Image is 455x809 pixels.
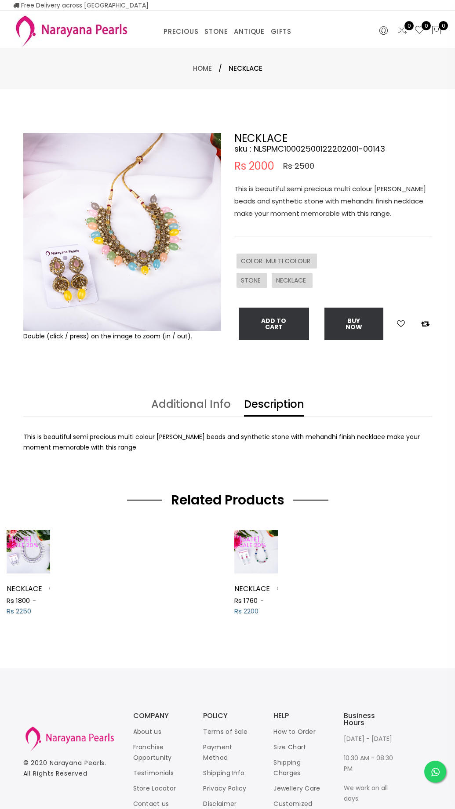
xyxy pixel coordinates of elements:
a: Store Locator [133,784,176,793]
span: [DATE] SALE 20% [234,535,273,549]
button: Add To Cart [239,308,309,340]
span: COLOR : [241,257,266,265]
a: Terms of Sale [203,727,248,736]
p: 10:30 AM - 08:30 PM [344,753,397,774]
p: © 2020 . All Rights Reserved [23,758,116,779]
span: NECKLACE [229,63,262,74]
a: Jewellery Care [273,784,320,793]
span: STONE [241,276,263,285]
span: [DATE] SALE 20% [7,535,45,549]
a: About us [133,727,161,736]
a: Contact us [133,799,169,808]
a: Disclaimer [203,799,237,808]
button: 0 [431,25,442,36]
a: PRECIOUS [164,25,198,38]
p: This is beautiful semi precious multi colour [PERSON_NAME] beads and synthetic stone with mehandh... [234,183,432,220]
span: Rs 2000 [234,161,274,171]
span: MULTI COLOUR [266,257,313,265]
a: 0 [414,25,425,36]
div: This is beautiful semi precious multi colour [PERSON_NAME] beads and synthetic stone with mehandh... [23,432,432,453]
a: NECKLACE [7,584,42,594]
a: STONE [204,25,228,38]
span: 0 [439,21,448,30]
a: Shipping Charges [273,758,300,777]
a: Franchise Opportunity [133,743,172,762]
a: How to Order [273,727,316,736]
a: Narayana Pearls [50,758,105,767]
h3: POLICY [203,712,256,719]
a: Home [193,64,212,73]
h2: NECKLACE [234,133,432,144]
a: Shipping Info [203,769,244,777]
span: Rs 1760 [234,596,258,605]
button: Add to wishlist [47,584,59,595]
span: Rs 2200 [234,606,258,616]
a: ANTIQUE [234,25,265,38]
button: Add to compare [419,318,432,330]
a: GIFTS [271,25,291,38]
span: Rs 2500 [283,161,314,171]
p: We work on all days [344,783,397,804]
p: [DATE] - [DATE] [344,733,397,744]
a: Additional Info [151,399,231,417]
a: Payment Method [203,743,232,762]
a: Size Chart [273,743,306,751]
button: Buy now [324,308,383,340]
a: Testimonials [133,769,174,777]
h2: Related Products [171,492,284,508]
a: Description [244,399,304,417]
img: Example [23,133,221,331]
h3: COMPANY [133,712,186,719]
span: 0 [404,21,414,30]
button: Add to wishlist [394,318,408,330]
div: Double (click / press) on the image to zoom (in / out). [23,331,221,341]
a: 0 [397,25,408,36]
a: NECKLACE [234,584,270,594]
span: Rs 2250 [7,606,31,616]
h3: HELP [273,712,326,719]
span: 0 [422,21,431,30]
span: Rs 1800 [7,596,30,605]
h3: Business Hours [344,712,397,726]
span: NECKLACE [276,276,308,285]
span: Free Delivery across [GEOGRAPHIC_DATA] [13,1,149,10]
h4: sku : NLSPMC10002500122202001-00143 [234,144,432,154]
button: Add to wishlist [274,584,287,595]
span: / [218,63,222,74]
a: Privacy Policy [203,784,246,793]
